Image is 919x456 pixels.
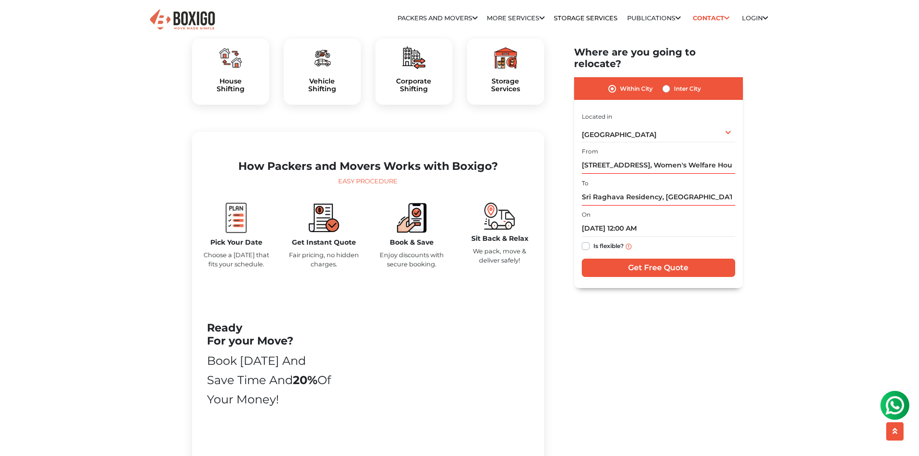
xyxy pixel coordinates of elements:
label: On [582,211,590,220]
img: boxigo_packers_and_movers_compare [309,203,339,233]
img: boxigo_packers_and_movers_book [397,203,427,233]
img: boxigo_packers_and_movers_plan [311,46,334,69]
a: Contact [690,11,733,26]
img: boxigo_packers_and_movers_move [484,203,515,229]
img: Boxigo [149,8,216,32]
img: boxigo_packers_and_movers_plan [219,46,242,69]
a: More services [487,14,545,22]
img: info [626,244,631,249]
input: Select Building or Nearest Landmark [582,157,735,174]
h5: Storage Services [475,77,536,94]
p: Choose a [DATE] that fits your schedule. [200,250,273,269]
a: StorageServices [475,77,536,94]
h5: Vehicle Shifting [291,77,353,94]
label: Is flexible? [593,241,624,251]
h5: House Shifting [200,77,261,94]
img: whatsapp-icon.svg [10,10,29,29]
label: Inter City [674,83,701,95]
a: CorporateShifting [383,77,445,94]
button: scroll up [886,422,904,441]
a: Packers and Movers [398,14,478,22]
img: boxigo_packers_and_movers_plan [221,203,251,233]
img: boxigo_packers_and_movers_plan [402,46,425,69]
h5: Pick Your Date [200,238,273,247]
h5: Corporate Shifting [383,77,445,94]
p: Fair pricing, no hidden charges. [288,250,361,269]
p: Enjoy discounts with secure booking. [375,250,449,269]
label: Located in [582,112,612,121]
a: VehicleShifting [291,77,353,94]
label: Within City [620,83,653,95]
h2: Ready For your Move? [207,321,333,347]
h2: How Packers and Movers Works with Boxigo? [200,160,536,173]
input: Get Free Quote [582,259,735,277]
a: Publications [627,14,681,22]
label: From [582,148,598,156]
span: [GEOGRAPHIC_DATA] [582,131,657,139]
h2: Where are you going to relocate? [574,46,743,69]
h5: Sit Back & Relax [463,235,536,243]
iframe: YouTube video player [347,293,529,445]
div: Easy Procedure [200,177,536,186]
p: We pack, move & deliver safely! [463,247,536,265]
div: Book [DATE] and Save time and of your money! [207,351,333,409]
a: Login [742,14,768,22]
b: 20% [293,373,317,387]
input: Moving date [582,221,735,237]
a: Storage Services [554,14,617,22]
label: To [582,179,589,188]
a: HouseShifting [200,77,261,94]
img: boxigo_packers_and_movers_plan [494,46,517,69]
input: Select Building or Nearest Landmark [582,189,735,206]
h5: Book & Save [375,238,449,247]
h5: Get Instant Quote [288,238,361,247]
